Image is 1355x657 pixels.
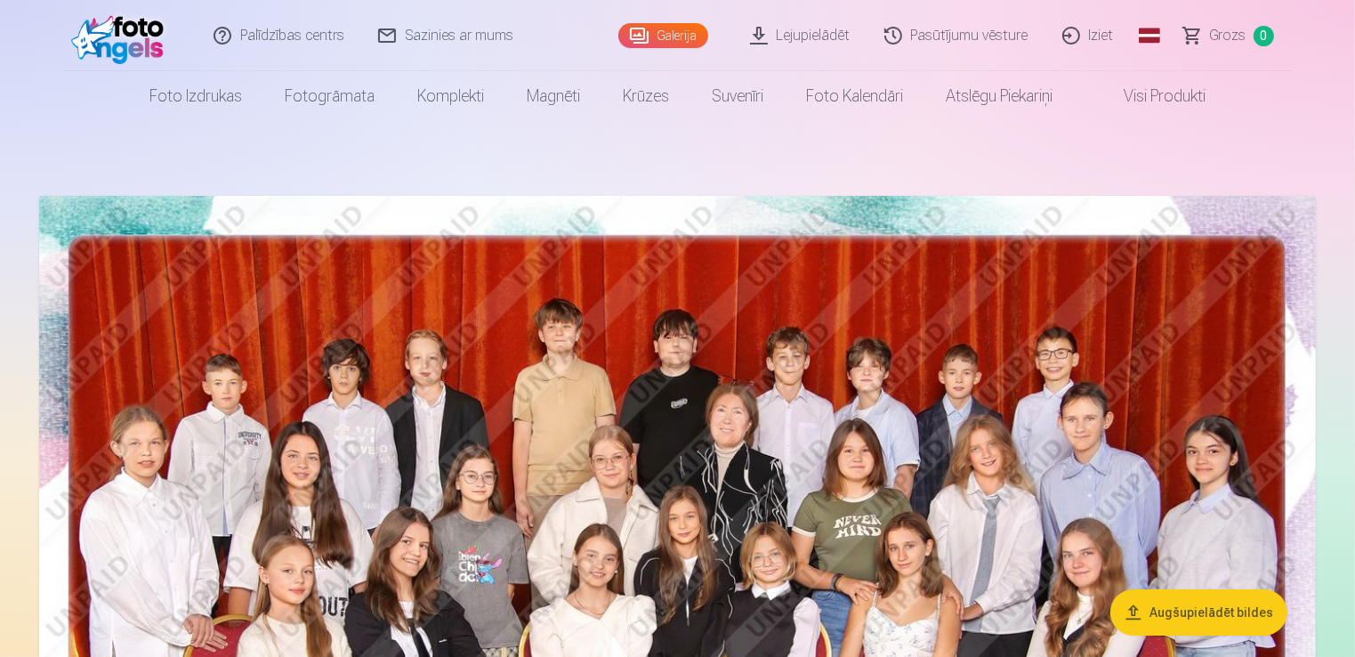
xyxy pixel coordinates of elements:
[396,71,505,121] a: Komplekti
[128,71,263,121] a: Foto izdrukas
[263,71,396,121] a: Fotogrāmata
[785,71,924,121] a: Foto kalendāri
[1074,71,1227,121] a: Visi produkti
[1110,589,1287,636] button: Augšupielādēt bildes
[601,71,690,121] a: Krūzes
[505,71,601,121] a: Magnēti
[1210,25,1246,46] span: Grozs
[71,7,173,64] img: /fa1
[1254,26,1274,46] span: 0
[924,71,1074,121] a: Atslēgu piekariņi
[690,71,785,121] a: Suvenīri
[618,23,708,48] a: Galerija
